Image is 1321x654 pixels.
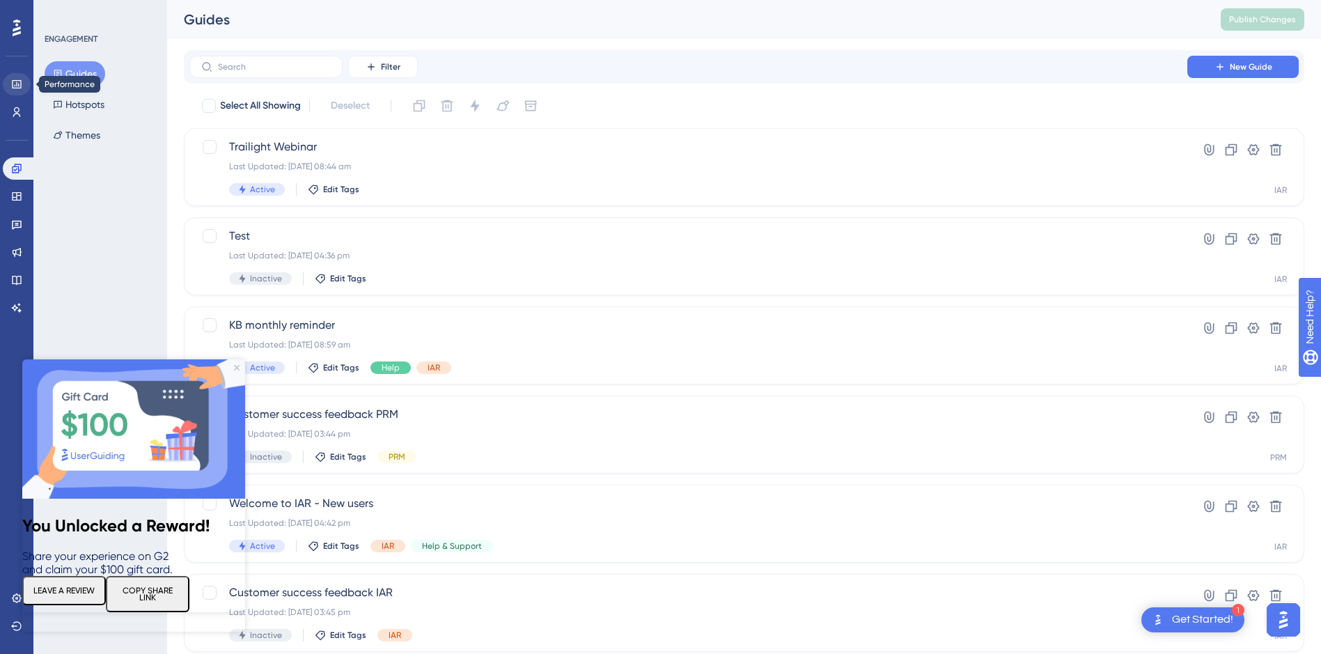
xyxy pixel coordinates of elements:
button: Edit Tags [308,184,359,195]
div: Last Updated: [DATE] 08:59 am [229,339,1148,350]
div: Last Updated: [DATE] 03:44 pm [229,428,1148,439]
span: Help [382,362,400,373]
span: Edit Tags [323,184,359,195]
span: Customer success feedback PRM [229,406,1148,423]
span: Inactive [250,451,282,462]
span: Select All Showing [220,98,301,114]
span: Edit Tags [330,273,366,284]
iframe: UserGuiding AI Assistant Launcher [1263,599,1304,641]
span: Welcome to IAR - New users [229,495,1148,512]
span: Active [250,362,275,373]
button: Edit Tags [308,540,359,552]
span: IAR [382,540,394,552]
button: Deselect [318,93,382,118]
button: Themes [45,123,109,148]
span: Deselect [331,98,370,114]
input: Search [218,62,331,72]
span: Publish Changes [1229,14,1296,25]
div: Last Updated: [DATE] 08:44 am [229,161,1148,172]
span: KB monthly reminder [229,317,1148,334]
button: Edit Tags [308,362,359,373]
button: Edit Tags [315,451,366,462]
span: Filter [381,61,400,72]
div: IAR [1274,363,1287,374]
span: Edit Tags [330,630,366,641]
button: Edit Tags [315,273,366,284]
div: ENGAGEMENT [45,33,97,45]
div: Last Updated: [DATE] 03:45 pm [229,607,1148,618]
span: Customer success feedback IAR [229,584,1148,601]
div: 1 [1232,604,1244,616]
span: Need Help? [33,3,87,20]
div: Last Updated: [DATE] 04:36 pm [229,250,1148,261]
div: Close Preview [212,6,217,11]
span: Active [250,184,275,195]
div: Guides [184,10,1186,29]
span: New Guide [1230,61,1272,72]
button: Guides [45,61,105,86]
div: IAR [1274,541,1287,552]
span: IAR [389,630,401,641]
button: COPY SHARE LINK [84,217,167,253]
span: Trailight Webinar [229,139,1148,155]
span: Active [250,540,275,552]
span: IAR [428,362,440,373]
div: IAR [1274,274,1287,285]
span: Test [229,228,1148,244]
div: Last Updated: [DATE] 04:42 pm [229,517,1148,529]
span: Inactive [250,630,282,641]
span: PRM [389,451,405,462]
button: Publish Changes [1221,8,1304,31]
button: New Guide [1187,56,1299,78]
button: Edit Tags [315,630,366,641]
div: Open Get Started! checklist, remaining modules: 1 [1141,607,1244,632]
span: Edit Tags [330,451,366,462]
span: Inactive [250,273,282,284]
span: Edit Tags [323,540,359,552]
span: Edit Tags [323,362,359,373]
button: Hotspots [45,92,113,117]
span: Help & Support [422,540,482,552]
div: PRM [1270,452,1287,463]
div: Get Started! [1172,612,1233,628]
div: IAR [1274,185,1287,196]
img: launcher-image-alternative-text [1150,612,1166,628]
button: Filter [348,56,418,78]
